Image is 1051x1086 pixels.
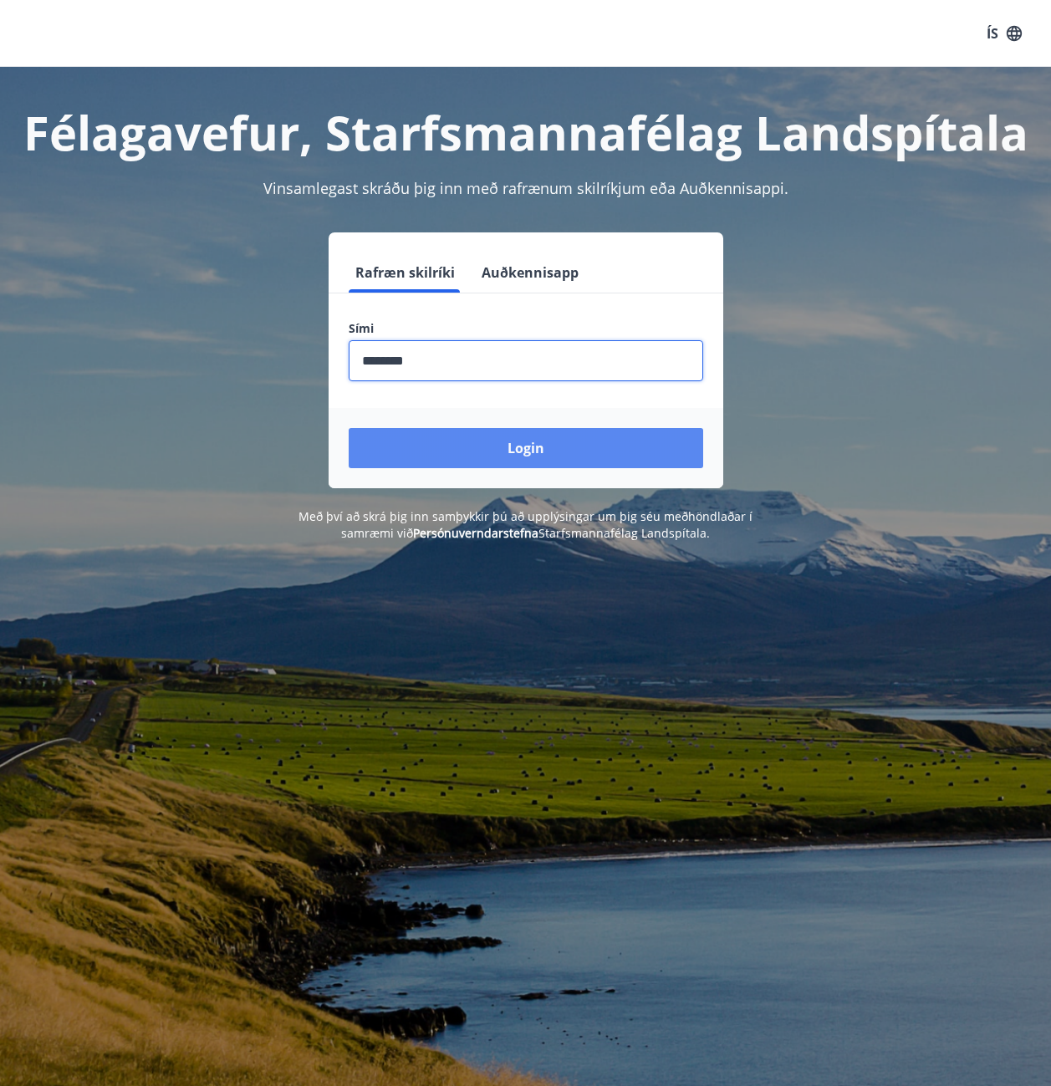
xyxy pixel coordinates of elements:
[349,428,703,468] button: Login
[263,178,788,198] span: Vinsamlegast skráðu þig inn með rafrænum skilríkjum eða Auðkennisappi.
[298,508,753,541] span: Með því að skrá þig inn samþykkir þú að upplýsingar um þig séu meðhöndlaðar í samræmi við Starfsm...
[349,252,462,293] button: Rafræn skilríki
[475,252,585,293] button: Auðkennisapp
[977,18,1031,48] button: ÍS
[20,100,1031,164] h1: Félagavefur, Starfsmannafélag Landspítala
[413,525,538,541] a: Persónuverndarstefna
[349,320,703,337] label: Sími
